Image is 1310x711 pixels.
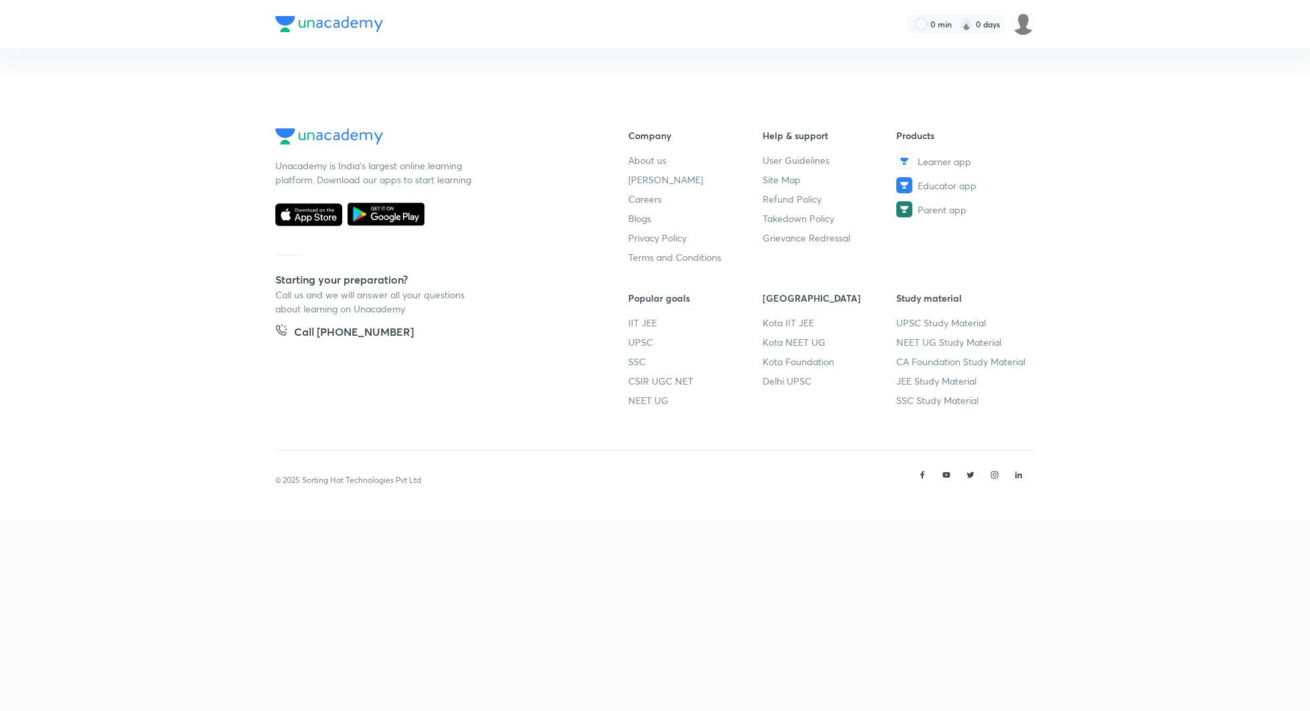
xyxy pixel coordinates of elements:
a: NEET UG [628,393,763,407]
a: NEET UG Study Material [896,335,1031,349]
img: Siddharth Mitra [1012,13,1035,35]
a: UPSC Study Material [896,316,1031,330]
a: Parent app [896,201,1031,217]
h5: Call [PHONE_NUMBER] [294,324,414,342]
img: Company Logo [275,128,383,144]
a: Company Logo [275,128,585,148]
img: Educator app [896,177,912,193]
a: Kota Foundation [763,354,897,369]
a: CA Foundation Study Material [896,354,1031,369]
span: Educator app [918,179,976,193]
a: CSIR UGC NET [628,374,763,388]
a: Learner app [896,153,1031,169]
a: About us [628,153,763,167]
h6: Study material [896,291,1031,305]
a: [PERSON_NAME] [628,173,763,187]
a: Careers [628,192,763,206]
a: Takedown Policy [763,211,897,225]
p: Unacademy is India’s largest online learning platform. Download our apps to start learning [275,159,476,187]
img: Parent app [896,201,912,217]
a: Blogs [628,211,763,225]
a: IIT JEE [628,316,763,330]
a: Terms and Conditions [628,250,763,264]
a: Privacy Policy [628,231,763,245]
img: streak [960,17,973,31]
span: Learner app [918,155,971,169]
a: JEE Study Material [896,374,1031,388]
a: SSC [628,354,763,369]
h6: [GEOGRAPHIC_DATA] [763,291,897,305]
h6: Popular goals [628,291,763,305]
a: Educator app [896,177,1031,193]
h5: Starting your preparation? [275,272,585,288]
a: UPSC [628,335,763,349]
a: Kota IIT JEE [763,316,897,330]
a: Refund Policy [763,192,897,206]
span: Parent app [918,203,966,217]
img: Learner app [896,153,912,169]
a: Site Map [763,173,897,187]
a: SSC Study Material [896,393,1031,407]
a: User Guidelines [763,153,897,167]
span: Careers [628,192,662,206]
p: Call us and we will answer all your questions about learning on Unacademy [275,288,476,316]
a: Call [PHONE_NUMBER] [275,324,414,342]
a: Delhi UPSC [763,374,897,388]
a: Grievance Redressal [763,231,897,245]
h6: Company [628,128,763,142]
img: Company Logo [275,16,383,32]
h6: Products [896,128,1031,142]
p: © 2025 Sorting Hat Technologies Pvt Ltd [275,474,421,486]
h6: Help & support [763,128,897,142]
a: Kota NEET UG [763,335,897,349]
